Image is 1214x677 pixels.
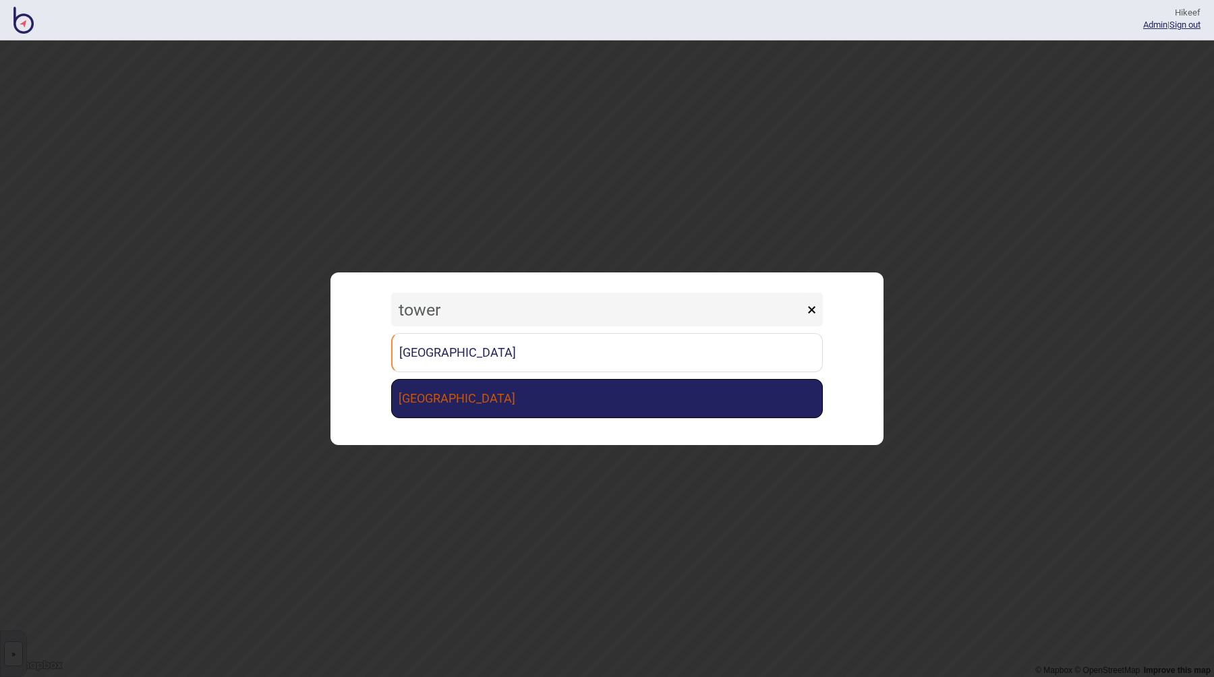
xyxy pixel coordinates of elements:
[391,333,823,372] a: [GEOGRAPHIC_DATA]
[1143,20,1169,30] span: |
[1143,7,1201,19] div: Hi keef
[1169,20,1201,30] button: Sign out
[1143,20,1167,30] a: Admin
[801,293,823,326] button: ×
[13,7,34,34] img: BindiMaps CMS
[391,293,804,326] input: Search locations by tag + name
[391,379,823,418] a: [GEOGRAPHIC_DATA]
